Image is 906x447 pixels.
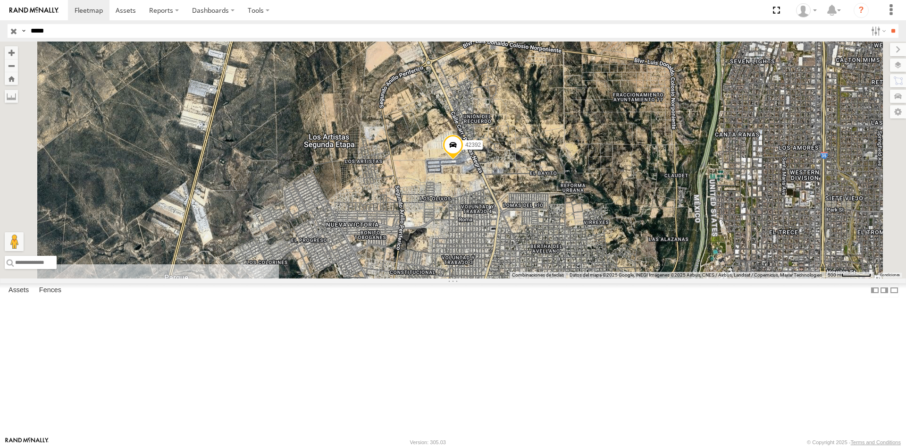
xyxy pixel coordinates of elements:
[870,283,880,297] label: Dock Summary Table to the Left
[4,284,34,297] label: Assets
[5,72,18,85] button: Zoom Home
[825,272,874,278] button: Escala del mapa: 500 m por 59 píxeles
[5,90,18,103] label: Measure
[880,283,889,297] label: Dock Summary Table to the Right
[828,272,841,278] span: 500 m
[512,272,564,278] button: Combinaciones de teclas
[890,105,906,118] label: Map Settings
[5,59,18,72] button: Zoom out
[5,232,24,251] button: Arrastra el hombrecito naranja al mapa para abrir Street View
[5,438,49,447] a: Visit our Website
[867,24,888,38] label: Search Filter Options
[5,46,18,59] button: Zoom in
[793,3,820,17] div: Juan Lopez
[851,439,901,445] a: Terms and Conditions
[20,24,27,38] label: Search Query
[9,7,59,14] img: rand-logo.svg
[854,3,869,18] i: ?
[465,142,481,149] span: 42392
[880,273,900,277] a: Condiciones
[570,272,822,278] span: Datos del mapa ©2025 Google, INEGI Imágenes ©2025 Airbus, CNES / Airbus, Landsat / Copernicus, Ma...
[410,439,446,445] div: Version: 305.03
[807,439,901,445] div: © Copyright 2025 -
[889,283,899,297] label: Hide Summary Table
[34,284,66,297] label: Fences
